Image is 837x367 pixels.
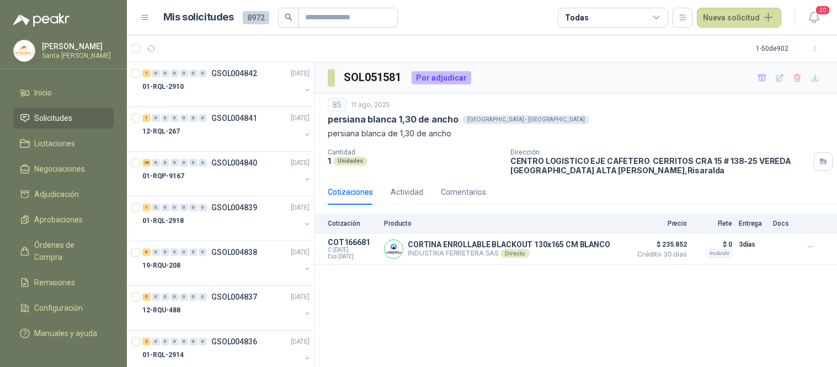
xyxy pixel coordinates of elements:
[441,186,486,198] div: Comentarios
[344,69,403,86] h3: SOL051581
[180,114,188,122] div: 0
[152,338,160,345] div: 0
[161,248,169,256] div: 0
[13,209,114,230] a: Aprobaciones
[161,159,169,167] div: 0
[180,204,188,211] div: 0
[161,114,169,122] div: 0
[142,111,312,147] a: 1 0 0 0 0 0 0 GSOL004841[DATE] 12-RQL-267
[170,204,179,211] div: 0
[189,338,198,345] div: 0
[291,247,310,258] p: [DATE]
[180,70,188,77] div: 0
[13,323,114,344] a: Manuales y ayuda
[161,338,169,345] div: 0
[199,338,207,345] div: 0
[510,148,809,156] p: Dirección
[163,9,234,25] h1: Mis solicitudes
[34,137,75,150] span: Licitaciones
[211,159,257,167] p: GSOL004840
[211,338,257,345] p: GSOL004836
[170,293,179,301] div: 0
[804,8,824,28] button: 20
[211,70,257,77] p: GSOL004842
[180,338,188,345] div: 0
[756,40,824,57] div: 1 - 50 de 902
[291,158,310,168] p: [DATE]
[34,302,83,314] span: Configuración
[384,220,625,227] p: Producto
[351,100,390,110] p: 11 ago, 2025
[142,156,312,192] a: 26 0 0 0 0 0 0 GSOL004840[DATE] 01-RQP-9167
[189,70,198,77] div: 0
[142,171,184,182] p: 01-RQP-9167
[142,216,184,226] p: 01-RQL-2918
[632,220,687,227] p: Precio
[34,327,97,339] span: Manuales y ayuda
[161,293,169,301] div: 0
[328,253,377,260] span: Exp: [DATE]
[739,238,766,251] p: 3 días
[13,297,114,318] a: Configuración
[189,114,198,122] div: 0
[14,40,35,61] img: Company Logo
[142,338,151,345] div: 2
[13,184,114,205] a: Adjudicación
[328,98,346,111] div: 85
[161,70,169,77] div: 0
[500,249,530,258] div: Directo
[199,114,207,122] div: 0
[142,82,184,92] p: 01-RQL-2910
[13,108,114,129] a: Solicitudes
[697,8,781,28] button: Nueva solicitud
[170,159,179,167] div: 0
[34,188,79,200] span: Adjudicación
[152,293,160,301] div: 0
[211,114,257,122] p: GSOL004841
[739,220,766,227] p: Entrega
[632,238,687,251] span: $ 235.852
[142,290,312,326] a: 5 0 0 0 0 0 0 GSOL004837[DATE] 12-RQU-488
[510,156,809,175] p: CENTRO LOGISTICO EJE CAFETERO CERRITOS CRA 15 # 138-25 VEREDA [GEOGRAPHIC_DATA] ALTA [PERSON_NAME...
[142,204,151,211] div: 1
[142,70,151,77] div: 1
[142,260,180,271] p: 19-RQU-208
[243,11,269,24] span: 8972
[142,293,151,301] div: 5
[42,52,111,59] p: Santa [PERSON_NAME]
[152,204,160,211] div: 0
[328,156,331,166] p: 1
[291,68,310,79] p: [DATE]
[142,159,151,167] div: 26
[408,240,610,249] p: CORTINA ENROLLABLE BLACKOUT 130x165 CM BLANCO
[13,133,114,154] a: Licitaciones
[170,338,179,345] div: 0
[34,112,72,124] span: Solicitudes
[291,337,310,347] p: [DATE]
[815,5,830,15] span: 20
[328,220,377,227] p: Cotización
[189,248,198,256] div: 0
[333,157,367,166] div: Unidades
[42,42,111,50] p: [PERSON_NAME]
[142,201,312,236] a: 1 0 0 0 0 0 0 GSOL004839[DATE] 01-RQL-2918
[142,114,151,122] div: 1
[152,114,160,122] div: 0
[328,238,377,247] p: COT166681
[142,350,184,360] p: 01-RQL-2914
[408,249,610,258] p: INDUSTRIA FERRETERA SAS
[285,13,292,21] span: search
[142,305,180,316] p: 12-RQU-488
[180,248,188,256] div: 0
[199,293,207,301] div: 0
[328,114,459,125] p: persiana blanca 1,30 de ancho
[152,70,160,77] div: 0
[565,12,588,24] div: Todas
[34,87,52,99] span: Inicio
[199,248,207,256] div: 0
[291,203,310,213] p: [DATE]
[211,248,257,256] p: GSOL004838
[189,159,198,167] div: 0
[180,159,188,167] div: 0
[152,159,160,167] div: 0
